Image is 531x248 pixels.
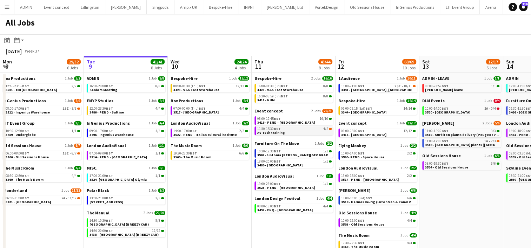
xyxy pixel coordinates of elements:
span: BST [22,151,29,156]
a: London AudioVisual1 Job2/2 [338,165,417,171]
span: 2/2 [242,121,249,125]
span: 12/12 [238,76,249,81]
span: 2A [484,107,488,110]
button: Bespoke-Hire [203,0,238,14]
span: 1 Job [149,121,157,125]
span: 4/4 [158,121,165,125]
span: 1 Job [149,144,157,148]
div: Bespoke-Hire2 Jobs16/1616:00-01:30 (Fri)BST8/83423 - V&A East Storehouse16:30-03:59 (Fri)BST8/834... [254,76,333,108]
span: 3411 - NHM [257,98,275,102]
span: BST [358,84,365,88]
span: BST [442,161,449,166]
a: Box Productions1 Job2/2 [3,76,81,81]
a: 12:45-23:55BST2/23501 - 100 [GEOGRAPHIC_DATA] [6,84,80,92]
span: Event concept [254,108,283,113]
span: BST [442,106,449,111]
span: 3/3 [491,129,496,133]
span: Seniors Meeting [89,88,118,92]
span: 3504 - Old Sessions House [425,165,468,170]
span: 10/11 [404,84,412,88]
span: 16:00-20:00 [89,84,113,88]
span: BST [274,116,281,121]
span: 5/6 [493,121,501,125]
div: Box Productions1 Job2/212:45-23:55BST2/23501 - 100 [GEOGRAPHIC_DATA] [3,76,81,98]
span: 1 Job [233,121,240,125]
span: InGenius Productions [3,98,46,103]
span: InGenius Productions [87,120,130,126]
span: 18I [62,152,69,155]
div: • [425,139,499,143]
span: ADMIN [87,76,99,81]
div: London AudioVisual1 Job2/213:00-15:00BST2/23514 - PEND - [GEOGRAPHIC_DATA] [338,165,417,188]
span: 3517 - Space House [173,110,219,115]
span: 16:00-01:30 (Fri) [257,84,288,88]
span: 09:00-17:00 [89,129,113,133]
span: BST [274,149,281,153]
span: 5/6 [72,107,77,110]
div: Old Sessions House1 Job6/706:00-08:00BST18I•6/73500 - Old Sessions House [3,143,81,165]
span: BST [199,84,206,88]
span: 4/4 [158,99,165,103]
span: Box Productions [3,76,35,81]
span: 1 Job [400,144,408,148]
div: • [341,84,416,88]
span: London AudioVisual [171,120,210,126]
a: 11:00-17:00BST1A•2/33518 - [GEOGRAPHIC_DATA] plants ([GEOGRAPHIC_DATA] VAN)) [425,139,499,147]
span: 2/2 [326,142,333,146]
a: The Music Room1 Job6/6 [171,143,249,148]
a: 10:00-14:00BST2A•0/43520 - [GEOGRAPHIC_DATA] [425,106,499,114]
span: BST [199,106,206,111]
span: 2/3 [491,139,496,143]
span: 3512 - Ingenius Warehouse [6,110,50,115]
div: The Music Room1 Job4/408:30-12:30BST4/43369 - The Music Room [3,165,81,188]
a: 10:30-12:30BST1/13489 - Underglobe [6,129,80,137]
span: 5/6 [74,99,81,103]
span: 4/4 [155,129,160,133]
div: Bespoke-Hire1 Job14/1409:00-02:15 (Sat)BST14/143344 - [GEOGRAPHIC_DATA] [338,98,417,120]
span: 2/2 [410,144,417,148]
span: 2 Jobs [311,76,321,81]
a: 18:00-20:00BST1/13480 - [GEOGRAPHIC_DATA] [257,159,332,167]
span: 1 Job [65,144,73,148]
button: INVNT [238,0,261,14]
span: 08:00-17:00 [6,107,29,110]
span: 11:30-15:30 [257,127,281,131]
span: 2/2 [407,152,412,155]
span: Old Sessions House [422,153,461,158]
span: MISC. [87,165,98,171]
span: 16:30-03:59 (Fri) [257,95,288,98]
button: [PERSON_NAME] [105,0,147,14]
a: EMYP Studios1 Job4/4 [87,98,165,103]
div: ADMIN1 Job8/816:00-20:00BST8/8Seniors Meeting [87,76,165,98]
button: Lillingston [75,0,105,14]
span: 8/8 [158,76,165,81]
a: The Music Room1 Job4/4 [3,165,81,171]
span: BST [281,94,288,98]
span: London AudioVisual [87,143,126,148]
span: 2/2 [239,129,244,133]
a: 00:00-23:59BST1/1[PERSON_NAME] leave [425,84,499,92]
span: Flying Monkey [338,143,366,148]
div: Box Productions1 Job4/407:00-00:00 (Thu)BST4/43517 - [GEOGRAPHIC_DATA] [171,98,249,120]
span: 1 Job [65,121,73,125]
span: BST [442,139,449,143]
a: 01:00-05:00BST12/123416 - [GEOGRAPHIC_DATA] [341,129,416,137]
button: VortekDesign [309,0,344,14]
span: BST [358,129,365,133]
a: 16:00-01:30 (Fri)BST8/83423 - V&A East Storehouse [257,84,332,92]
a: 07:00-00:00 (Thu)BST4/43517 - [GEOGRAPHIC_DATA] [173,106,248,114]
a: [PERSON_NAME]2 Jobs5/6 [422,120,501,126]
button: [PERSON_NAME] Ltd [261,0,309,14]
span: ADMIN - LEAVE [422,76,450,81]
span: 8/8 [323,95,328,98]
span: 11:00-17:00 [425,139,449,143]
span: 12/12 [406,121,417,125]
span: 01:00-05:00 [341,129,365,133]
a: 08:00-17:00BST13I•5/63512 - Ingenius Warehouse [6,106,80,114]
span: 16/16 [320,117,328,120]
div: EMYP Studios1 Job4/412:00-23:30BST4/43486 - PEND - Saltine [87,98,165,120]
span: 1 Job [149,76,157,81]
a: Old Sessions House1 Job6/6 [422,153,501,158]
span: 10:00-14:00 [425,107,449,110]
a: Box Productions1 Job4/4 [171,98,249,103]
